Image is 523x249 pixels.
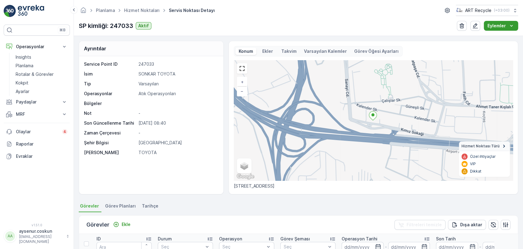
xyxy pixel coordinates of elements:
[235,173,256,181] a: Bu bölgeyi Google Haritalar'da açın (yeni pencerede açılır)
[84,130,136,136] p: Zaman Çerçevesi
[280,236,310,242] p: Görev Şeması
[84,81,136,87] p: Tip
[470,154,496,159] p: Özel ihtiyaçlar
[4,96,70,108] button: Paydaşlar
[354,48,399,54] p: Görev Öğesi Ayarları
[86,220,109,229] p: Görevler
[237,77,247,87] a: Yakınlaştır
[16,111,58,117] p: MRF
[436,236,456,242] p: Son Tarih
[238,48,254,54] p: Konum
[16,63,33,69] p: Planlama
[234,183,513,189] p: [STREET_ADDRESS]
[16,153,67,159] p: Evraklar
[465,7,491,14] p: ART Recycle
[235,173,256,181] img: Google
[138,140,217,146] p: [GEOGRAPHIC_DATA]
[16,99,58,105] p: Paydaşlar
[4,138,70,150] a: Raporlar
[4,108,70,120] button: MRF
[13,53,70,61] a: Insights
[138,61,217,67] p: 247033
[168,7,216,14] span: Servis Noktası Detayı
[138,120,217,126] p: [DATE] 08:40
[13,79,70,87] a: Kokpit
[13,87,70,96] a: Ayarlar
[304,48,347,54] p: Varsayılan Kalemler
[241,88,244,94] span: −
[138,71,217,77] p: SONKAR TOYOTA
[4,223,70,227] span: v 1.51.0
[16,80,28,86] p: Kokpit
[111,221,133,228] button: Ekle
[84,100,136,107] p: Bölgeler
[4,41,70,53] button: Operasyonlar
[241,79,244,84] span: +
[460,222,482,228] p: Dışa aktar
[4,126,70,138] a: Olaylar4
[487,23,506,29] p: Eylemler
[461,144,499,149] span: Hizmet Noktası Türü
[448,220,486,230] button: Dışa aktar
[470,161,476,166] p: VIP
[19,228,63,234] p: aysenur.coskun
[158,236,172,242] p: Durum
[80,203,99,209] span: Görevler
[16,54,31,60] p: Insights
[138,150,217,156] p: TOYOTA
[138,110,217,116] p: -
[84,120,136,126] p: Son Güncellenme Tarihi
[84,110,136,116] p: Not
[456,5,518,16] button: ART Recycle(+03:00)
[136,22,151,29] button: Aktif
[84,45,106,52] p: Ayrıntılar
[63,129,66,134] p: 4
[84,91,136,97] p: Operasyonlar
[96,8,115,13] a: Planlama
[4,228,70,244] button: AAaysenur.coskun[EMAIL_ADDRESS][DOMAIN_NAME]
[18,5,44,17] img: logo_light-DOdMpM7g.png
[84,150,136,156] p: [PERSON_NAME]
[4,5,16,17] img: logo
[16,141,67,147] p: Raporlar
[261,48,274,54] p: Ekler
[84,61,136,67] p: Service Point ID
[4,150,70,162] a: Evraklar
[79,21,133,30] p: SP kimliği: 247033
[80,9,87,14] a: Ana Sayfa
[84,71,136,77] p: İsim
[16,71,54,77] p: Rotalar & Görevler
[456,7,463,14] img: image_23.png
[124,8,160,13] a: Hizmet Noktaları
[342,236,377,242] p: Operasyon Tarihi
[237,64,247,73] a: View Fullscreen
[16,44,58,50] p: Operasyonlar
[122,221,131,228] p: Ekle
[13,70,70,79] a: Rotalar & Görevler
[459,142,510,151] summary: Hizmet Noktası Türü
[394,220,445,230] button: Filtreleri temizle
[138,130,217,136] p: -
[97,236,101,242] p: ID
[470,169,481,174] p: Dikkat
[142,203,158,209] span: Tarihçe
[16,129,59,135] p: Olaylar
[138,91,217,97] p: Atık Operasyonları
[105,203,136,209] span: Görev Planları
[138,23,149,29] p: Aktif
[19,234,63,244] p: [EMAIL_ADDRESS][DOMAIN_NAME]
[407,222,442,228] p: Filtreleri temizle
[138,81,217,87] p: Varsayılan
[84,140,136,146] p: Şehir Bilgisi
[13,61,70,70] a: Planlama
[59,28,66,33] p: ⌘B
[484,21,518,31] button: Eylemler
[5,231,15,241] div: AA
[237,87,247,96] a: Uzaklaştır
[494,8,510,13] p: ( +03:00 )
[281,48,297,54] p: Takvim
[219,236,242,242] p: Operasyon
[237,159,251,173] a: Layers
[16,88,29,95] p: Ayarlar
